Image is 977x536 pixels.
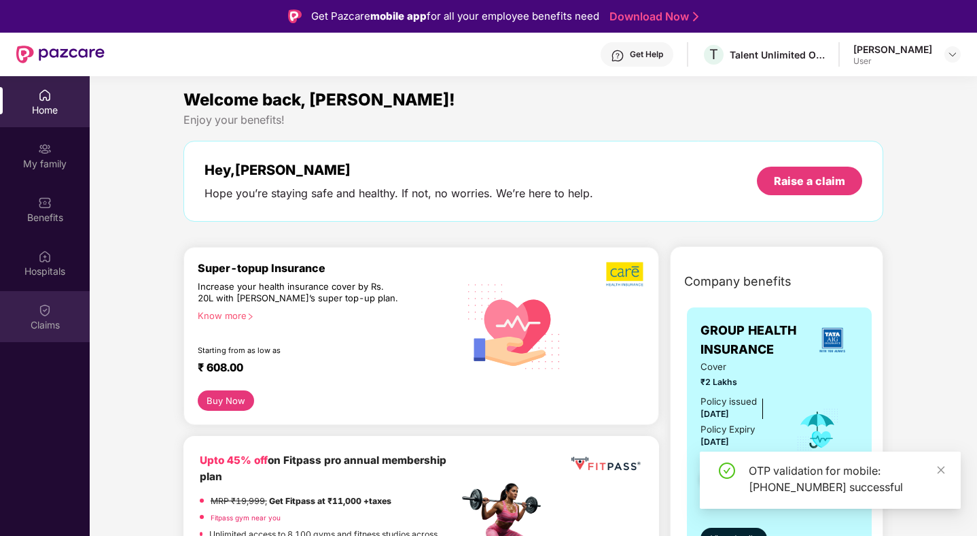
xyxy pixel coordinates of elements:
[198,390,254,411] button: Buy Now
[609,10,694,24] a: Download Now
[205,162,593,178] div: Hey, [PERSON_NAME]
[700,422,755,437] div: Policy Expiry
[749,463,944,495] div: OTP validation for mobile: [PHONE_NUMBER] successful
[853,43,932,56] div: [PERSON_NAME]
[730,48,825,61] div: Talent Unlimited Online Services Private Limited
[370,10,427,22] strong: mobile app
[198,361,445,377] div: ₹ 608.00
[38,142,52,156] img: svg+xml;base64,PHN2ZyB3aWR0aD0iMjAiIGhlaWdodD0iMjAiIHZpZXdCb3g9IjAgMCAyMCAyMCIgZmlsbD0ibm9uZSIgeG...
[38,250,52,263] img: svg+xml;base64,PHN2ZyBpZD0iSG9zcGl0YWxzIiB4bWxucz0iaHR0cDovL3d3dy53My5vcmcvMjAwMC9zdmciIHdpZHRoPS...
[774,173,845,188] div: Raise a claim
[198,346,401,355] div: Starting from as low as
[611,49,624,63] img: svg+xml;base64,PHN2ZyBpZD0iSGVscC0zMngzMiIgeG1sbnM9Imh0dHA6Ly93d3cudzMub3JnLzIwMDAvc3ZnIiB3aWR0aD...
[211,514,281,522] a: Fitpass gym near you
[700,360,777,374] span: Cover
[183,113,884,127] div: Enjoy your benefits!
[796,407,840,452] img: icon
[38,303,52,317] img: svg+xml;base64,PHN2ZyBpZD0iQ2xhaW0iIHhtbG5zPSJodHRwOi8vd3d3LnczLm9yZy8yMDAwL3N2ZyIgd2lkdGg9IjIwIi...
[198,281,400,305] div: Increase your health insurance cover by Rs. 20L with [PERSON_NAME]’s super top-up plan.
[700,321,806,360] span: GROUP HEALTH INSURANCE
[459,269,571,382] img: svg+xml;base64,PHN2ZyB4bWxucz0iaHR0cDovL3d3dy53My5vcmcvMjAwMC9zdmciIHhtbG5zOnhsaW5rPSJodHRwOi8vd3...
[936,465,946,475] span: close
[569,452,643,475] img: fppp.png
[38,196,52,210] img: svg+xml;base64,PHN2ZyBpZD0iQmVuZWZpdHMiIHhtbG5zPSJodHRwOi8vd3d3LnczLm9yZy8yMDAwL3N2ZyIgd2lkdGg9Ij...
[198,261,459,275] div: Super-topup Insurance
[700,395,757,409] div: Policy issued
[719,463,735,479] span: check-circle
[38,88,52,102] img: svg+xml;base64,PHN2ZyBpZD0iSG9tZSIgeG1sbnM9Imh0dHA6Ly93d3cudzMub3JnLzIwMDAvc3ZnIiB3aWR0aD0iMjAiIG...
[700,409,729,419] span: [DATE]
[853,56,932,67] div: User
[311,8,599,24] div: Get Pazcare for all your employee benefits need
[630,49,663,60] div: Get Help
[693,10,698,24] img: Stroke
[684,272,792,291] span: Company benefits
[288,10,302,23] img: Logo
[700,375,777,388] span: ₹2 Lakhs
[709,46,718,63] span: T
[205,186,593,201] div: Hope you’re staying safe and healthy. If not, no worries. We’re here to help.
[200,454,446,483] b: on Fitpass pro annual membership plan
[814,322,851,358] img: insurerLogo
[198,310,450,320] div: Know more
[947,49,958,60] img: svg+xml;base64,PHN2ZyBpZD0iRHJvcGRvd24tMzJ4MzIiIHhtbG5zPSJodHRwOi8vd3d3LnczLm9yZy8yMDAwL3N2ZyIgd2...
[211,496,267,506] del: MRP ₹19,999,
[269,496,391,506] strong: Get Fitpass at ₹11,000 +taxes
[700,437,729,447] span: [DATE]
[694,463,727,497] img: svg+xml;base64,PHN2ZyB4bWxucz0iaHR0cDovL3d3dy53My5vcmcvMjAwMC9zdmciIHdpZHRoPSI0OC45NDMiIGhlaWdodD...
[183,90,455,110] span: Welcome back, [PERSON_NAME]!
[606,261,645,287] img: b5dec4f62d2307b9de63beb79f102df3.png
[200,454,268,467] b: Upto 45% off
[247,313,254,320] span: right
[16,46,105,63] img: New Pazcare Logo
